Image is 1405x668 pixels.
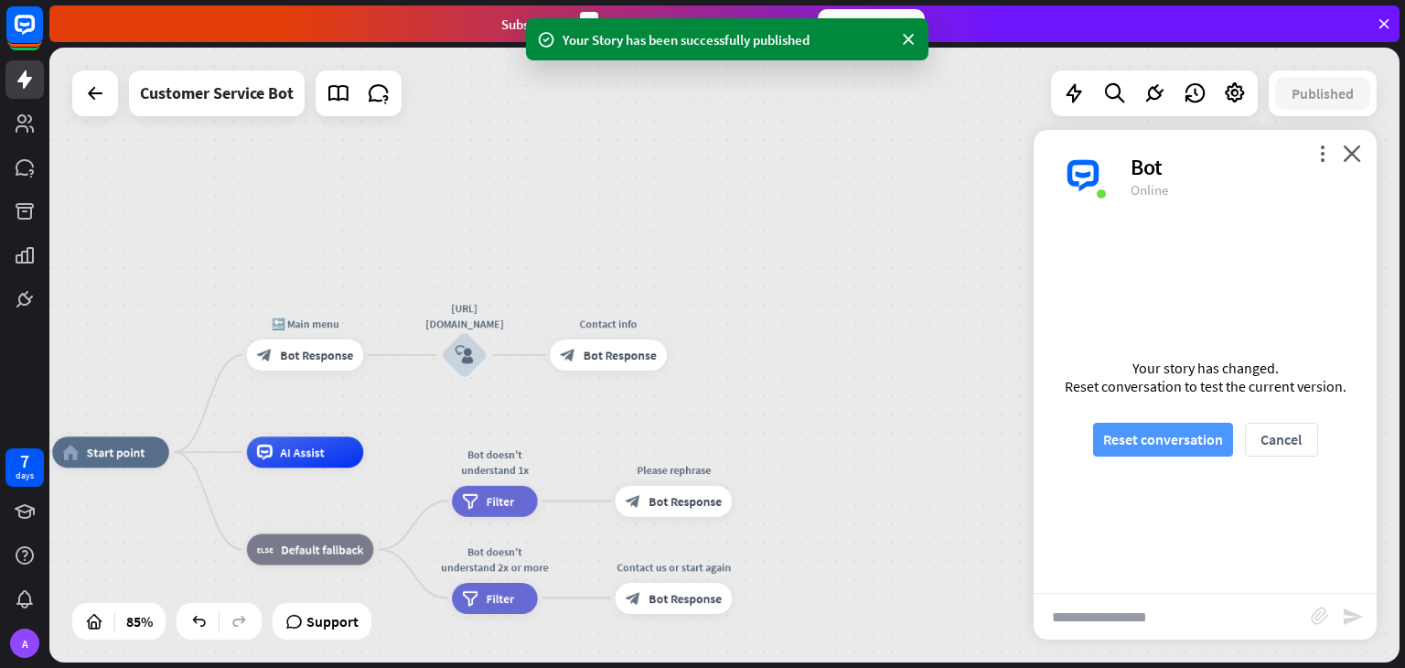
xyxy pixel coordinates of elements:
[306,607,359,636] span: Support
[10,629,39,658] div: A
[1131,153,1355,181] div: Bot
[539,317,679,332] div: Contact info
[121,607,158,636] div: 85%
[440,447,549,478] div: Bot doesn't understand 1x
[418,301,511,332] div: [URL][DOMAIN_NAME]
[580,12,598,37] div: 3
[16,469,34,482] div: days
[462,493,478,509] i: filter
[604,462,744,478] div: Please rephrase
[1093,423,1233,457] button: Reset conversation
[257,348,273,363] i: block_bot_response
[604,559,744,575] div: Contact us or start again
[626,493,641,509] i: block_bot_response
[5,448,44,487] a: 7 days
[456,346,474,364] i: block_user_input
[1131,181,1355,199] div: Online
[20,453,29,469] div: 7
[649,590,722,606] span: Bot Response
[1342,606,1364,628] i: send
[487,590,515,606] span: Filter
[281,542,363,557] span: Default fallback
[649,493,722,509] span: Bot Response
[1065,359,1346,377] div: Your story has changed.
[501,12,803,37] div: Subscribe in days to get your first month for $1
[626,590,641,606] i: block_bot_response
[1065,377,1346,395] div: Reset conversation to test the current version.
[818,9,925,38] div: Subscribe now
[87,445,145,460] span: Start point
[1275,77,1370,110] button: Published
[280,348,353,363] span: Bot Response
[563,30,892,49] div: Your Story has been successfully published
[235,317,375,332] div: 🔙 Main menu
[1245,423,1318,457] button: Cancel
[257,542,273,557] i: block_fallback
[1343,145,1361,162] i: close
[584,348,657,363] span: Bot Response
[487,493,515,509] span: Filter
[140,70,294,116] div: Customer Service Bot
[280,445,324,460] span: AI Assist
[1311,607,1329,625] i: block_attachment
[462,590,478,606] i: filter
[560,348,575,363] i: block_bot_response
[62,445,79,460] i: home_2
[1314,145,1331,162] i: more_vert
[15,7,70,62] button: Open LiveChat chat widget
[440,544,549,575] div: Bot doesn't understand 2x or more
